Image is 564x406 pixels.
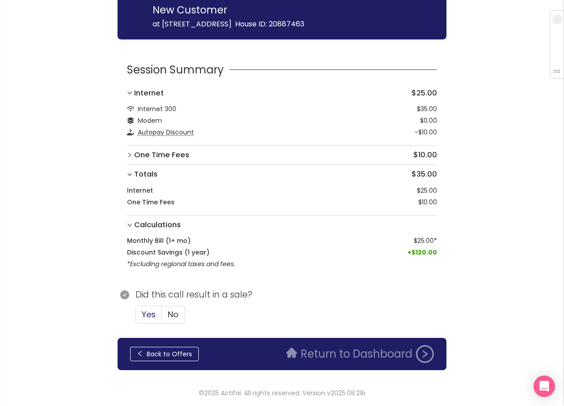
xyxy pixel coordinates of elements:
span: right [127,90,132,95]
h3: $35.00 [134,168,437,180]
div: Internet$25.00 [127,84,437,103]
strong: Calculations [134,219,181,231]
div: Calculations [127,216,437,234]
strong: Internet [127,186,153,195]
div: Totals$35.00 [127,165,437,184]
span: Internet 300 [138,104,176,113]
span: $25.00 [417,186,437,195]
div: Session Summary [127,61,437,78]
p: Did this call result in a sale? [136,288,446,302]
span: at [STREET_ADDRESS] [153,19,232,29]
span: $10.00 [418,197,437,207]
div: Open Intercom Messenger [533,376,555,397]
span: $35.00 [417,104,437,114]
h3: $25.00 [134,87,437,99]
span: Modem [138,116,162,125]
span: right [127,152,132,158]
strong: Monthly Bill (1+ mo) [127,236,191,246]
strong: Internet [134,87,164,99]
div: One Time Fees$10.00 [127,146,437,164]
span: No [168,309,179,320]
span: $120.00 [407,247,437,257]
span: House ID: 20887463 [235,19,304,29]
strong: Totals [134,168,157,180]
span: $25.00 [414,236,434,246]
span: right [127,222,132,228]
span: right [127,172,132,177]
span: $0.00 [420,116,437,125]
strong: One Time Fees [127,197,175,207]
span: check-circle [120,290,129,299]
p: New Customer [153,2,372,18]
h3: $10.00 [134,149,437,161]
button: Return to Dashboard [281,345,439,363]
span: Autopay Discount [138,128,194,137]
em: *Excluding regional taxes and fees. [127,259,235,268]
button: Back to Offers [130,347,199,361]
strong: One Time Fees [134,149,189,161]
strong: Discount Savings (1 year) [127,247,210,257]
span: -$10.00 [415,127,437,137]
span: Yes [142,309,156,320]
